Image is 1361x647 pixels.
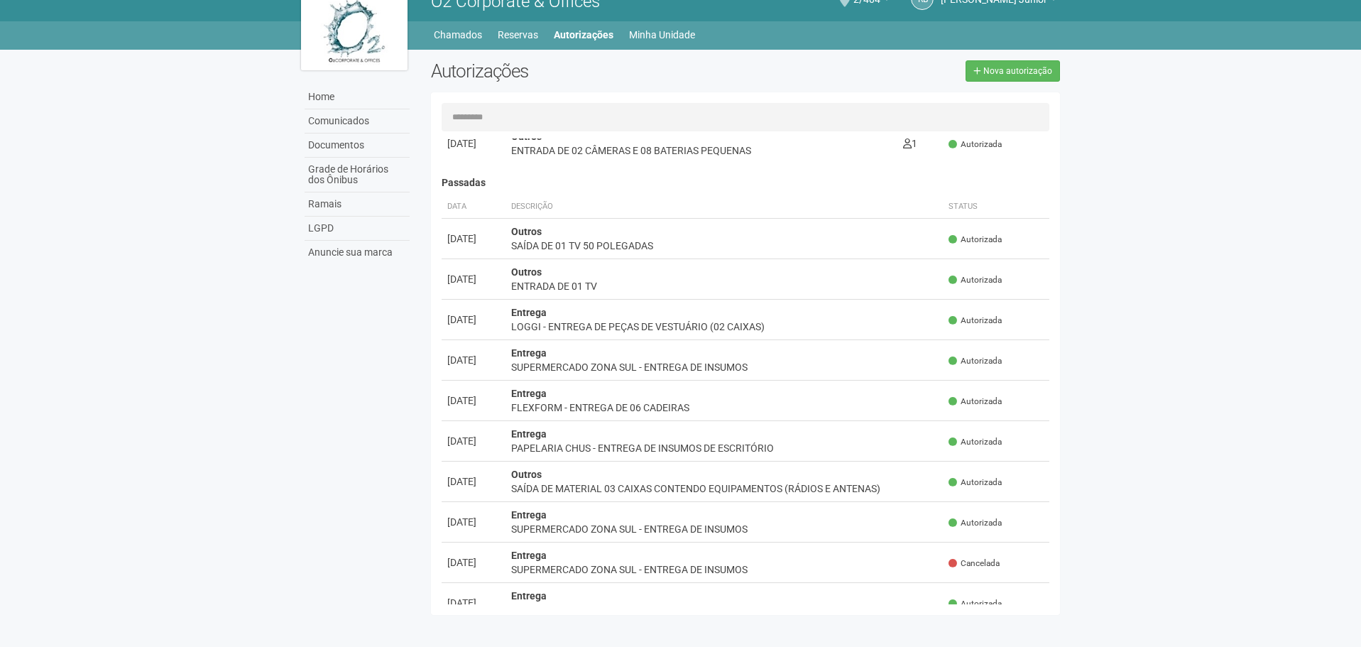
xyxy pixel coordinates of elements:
span: Autorizada [949,274,1002,286]
a: Chamados [434,25,482,45]
div: SUPERMERCADO ZONA SUL - ENTREGA DE INSUMOS [511,562,938,577]
span: Autorizada [949,355,1002,367]
div: SAÍDA DE MATERIAL 03 CAIXAS CONTENDO EQUIPAMENTOS (RÁDIOS E ANTENAS) [511,482,938,496]
span: Autorizada [949,396,1002,408]
div: [DATE] [447,353,500,367]
a: Ramais [305,192,410,217]
div: FLEXFORM - ENTREGA DE 06 CADEIRAS [511,401,938,415]
div: SAÍDA DE 01 TV 50 POLEGADAS [511,239,938,253]
div: SUPERMERCADO ZONA SUL - ENTREGA DE INSUMOS [511,522,938,536]
div: [DATE] [447,555,500,570]
strong: Entrega [511,388,547,399]
a: Grade de Horários dos Ônibus [305,158,410,192]
a: Autorizações [554,25,613,45]
a: Minha Unidade [629,25,695,45]
span: Cancelada [949,558,1000,570]
span: Autorizada [949,138,1002,151]
div: [PERSON_NAME] TECNOLOGIA - 01 VOLUME [511,603,938,617]
a: Reservas [498,25,538,45]
a: Home [305,85,410,109]
span: Autorizada [949,477,1002,489]
strong: Outros [511,226,542,237]
div: [DATE] [447,272,500,286]
div: [DATE] [447,393,500,408]
a: Comunicados [305,109,410,134]
strong: Entrega [511,347,547,359]
strong: Outros [511,266,542,278]
div: [DATE] [447,136,500,151]
strong: Entrega [511,509,547,521]
a: Documentos [305,134,410,158]
a: LGPD [305,217,410,241]
div: [DATE] [447,515,500,529]
h2: Autorizações [431,60,735,82]
div: ENTRADA DE 01 TV [511,279,938,293]
strong: Entrega [511,550,547,561]
div: SUPERMERCADO ZONA SUL - ENTREGA DE INSUMOS [511,360,938,374]
span: Nova autorização [983,66,1052,76]
div: [DATE] [447,434,500,448]
span: Autorizada [949,315,1002,327]
a: Nova autorização [966,60,1060,82]
span: Autorizada [949,436,1002,448]
span: 1 [903,138,917,149]
a: Anuncie sua marca [305,241,410,264]
strong: Outros [511,469,542,480]
div: ENTRADA DE 02 CÂMERAS E 08 BATERIAS PEQUENAS [511,143,892,158]
th: Descrição [505,195,944,219]
div: [DATE] [447,474,500,489]
th: Status [943,195,1049,219]
th: Data [442,195,505,219]
span: Autorizada [949,598,1002,610]
div: [DATE] [447,232,500,246]
strong: Outros [511,131,542,142]
span: Autorizada [949,234,1002,246]
div: [DATE] [447,312,500,327]
strong: Entrega [511,428,547,440]
div: LOGGI - ENTREGA DE PEÇAS DE VESTUÁRIO (02 CAIXAS) [511,320,938,334]
div: [DATE] [447,596,500,610]
div: PAPELARIA CHUS - ENTREGA DE INSUMOS DE ESCRITÓRIO [511,441,938,455]
h4: Passadas [442,178,1050,188]
strong: Entrega [511,590,547,602]
span: Autorizada [949,517,1002,529]
strong: Entrega [511,307,547,318]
